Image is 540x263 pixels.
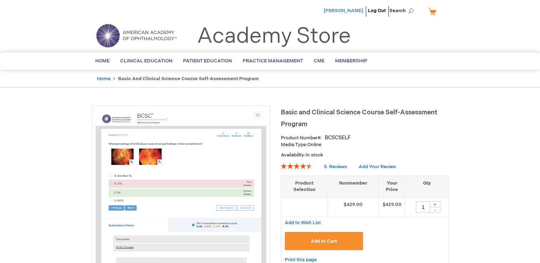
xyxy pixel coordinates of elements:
a: Home [97,76,110,82]
p: Online [281,141,449,148]
span: Home [95,58,110,64]
a: 5 Reviews [324,164,348,170]
p: Availability: [281,152,449,159]
span: Clinical Education [120,58,172,64]
strong: Basic and Clinical Science Course Self-Assessment Program [118,76,259,82]
a: [PERSON_NAME] [324,8,363,14]
div: 92% [281,163,312,169]
th: Product Selection [281,176,328,197]
span: Add to Cart [311,238,337,244]
span: CME [314,58,324,64]
div: - [430,207,440,213]
input: Qty [416,201,430,213]
span: Practice Management [243,58,303,64]
span: Search [389,4,417,18]
span: 5 [324,164,327,170]
span: Reviews [329,164,347,170]
a: Add Your Review [359,164,396,170]
span: Membership [335,58,367,64]
a: Log Out [368,8,386,14]
th: Qty [405,176,448,197]
span: Basic and Clinical Science Course Self-Assessment Program [281,109,437,128]
th: Your Price [379,176,405,197]
strong: Media Type: [281,142,307,148]
td: $429.00 [379,197,405,217]
div: BCSCSELF [325,134,351,141]
th: Nonmember [328,176,379,197]
td: $429.00 [328,197,379,217]
span: In stock [306,152,323,158]
a: Academy Store [197,24,351,49]
button: Add to Cart [285,232,363,250]
span: Patient Education [183,58,232,64]
a: Add to Wish List [285,220,321,226]
strong: Product Number [281,135,322,141]
div: + [430,201,440,207]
